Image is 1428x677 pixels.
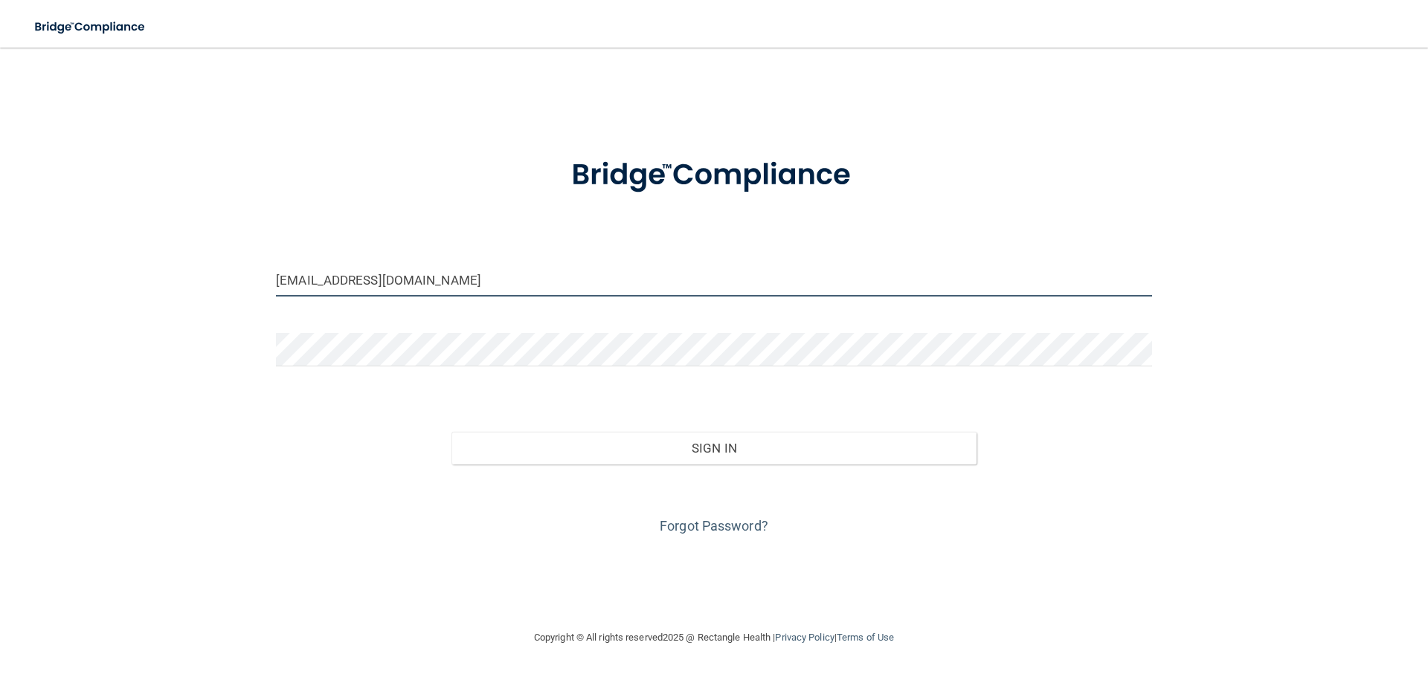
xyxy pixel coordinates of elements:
[837,632,894,643] a: Terms of Use
[276,263,1152,297] input: Email
[22,12,159,42] img: bridge_compliance_login_screen.278c3ca4.svg
[775,632,834,643] a: Privacy Policy
[660,518,768,534] a: Forgot Password?
[541,137,887,214] img: bridge_compliance_login_screen.278c3ca4.svg
[451,432,977,464] button: Sign In
[443,614,985,661] div: Copyright © All rights reserved 2025 @ Rectangle Health | |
